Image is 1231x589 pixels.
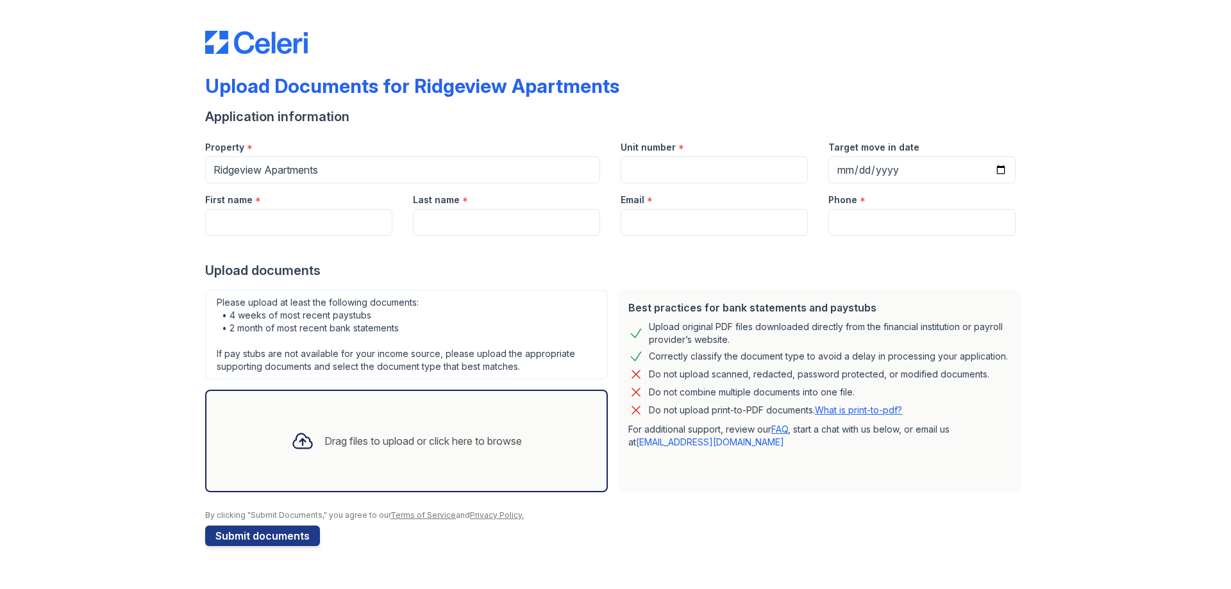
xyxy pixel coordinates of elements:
[205,510,1026,520] div: By clicking "Submit Documents," you agree to our and
[771,424,788,435] a: FAQ
[628,300,1010,315] div: Best practices for bank statements and paystubs
[828,194,857,206] label: Phone
[205,141,244,154] label: Property
[628,423,1010,449] p: For additional support, review our , start a chat with us below, or email us at
[324,433,522,449] div: Drag files to upload or click here to browse
[205,194,253,206] label: First name
[649,320,1010,346] div: Upload original PDF files downloaded directly from the financial institution or payroll provider’...
[205,108,1026,126] div: Application information
[636,436,784,447] a: [EMAIL_ADDRESS][DOMAIN_NAME]
[815,404,902,415] a: What is print-to-pdf?
[649,385,855,400] div: Do not combine multiple documents into one file.
[205,74,619,97] div: Upload Documents for Ridgeview Apartments
[205,261,1026,279] div: Upload documents
[205,31,308,54] img: CE_Logo_Blue-a8612792a0a2168367f1c8372b55b34899dd931a85d93a1a3d3e32e68fde9ad4.png
[205,526,320,546] button: Submit documents
[621,194,644,206] label: Email
[649,349,1008,364] div: Correctly classify the document type to avoid a delay in processing your application.
[649,367,989,382] div: Do not upload scanned, redacted, password protected, or modified documents.
[205,290,608,379] div: Please upload at least the following documents: • 4 weeks of most recent paystubs • 2 month of mo...
[649,404,902,417] p: Do not upload print-to-PDF documents.
[470,510,524,520] a: Privacy Policy.
[413,194,460,206] label: Last name
[621,141,676,154] label: Unit number
[828,141,919,154] label: Target move in date
[390,510,456,520] a: Terms of Service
